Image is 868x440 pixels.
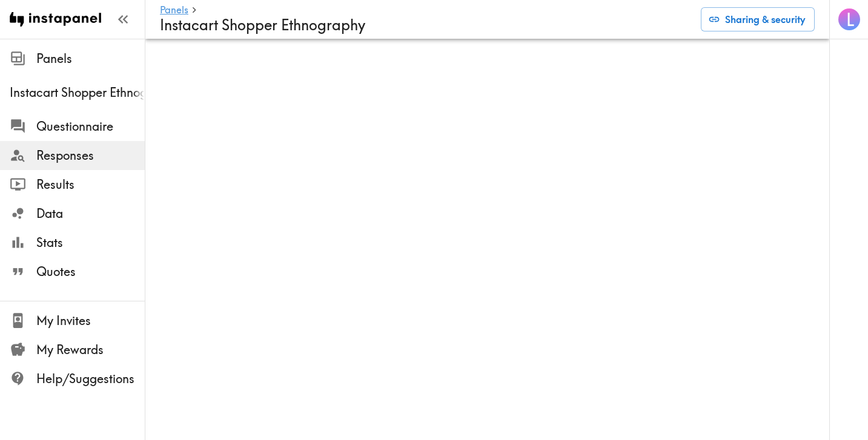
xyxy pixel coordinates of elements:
[160,16,691,34] h4: Instacart Shopper Ethnography
[10,84,145,101] span: Instacart Shopper Ethnography
[36,341,145,358] span: My Rewards
[846,9,854,30] span: L
[36,118,145,135] span: Questionnaire
[160,5,188,16] a: Panels
[36,176,145,193] span: Results
[36,147,145,164] span: Responses
[36,370,145,387] span: Help/Suggestions
[36,263,145,280] span: Quotes
[837,7,861,31] button: L
[36,312,145,329] span: My Invites
[36,234,145,251] span: Stats
[701,7,815,31] button: Sharing & security
[36,205,145,222] span: Data
[36,50,145,67] span: Panels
